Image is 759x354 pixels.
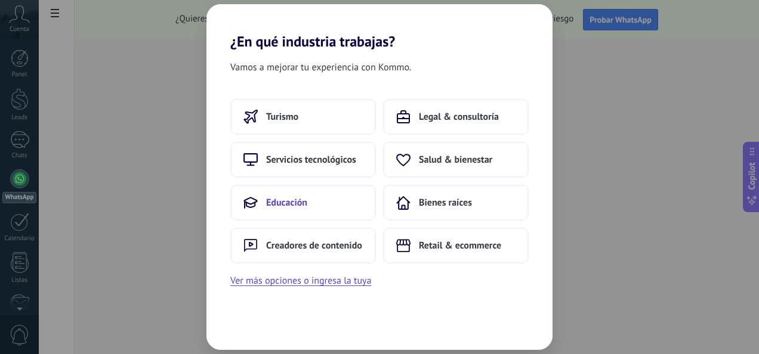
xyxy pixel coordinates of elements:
span: Servicios tecnológicos [266,154,356,166]
button: Salud & bienestar [383,142,529,178]
button: Ver más opciones o ingresa la tuya [230,273,371,288]
span: Retail & ecommerce [419,240,501,251]
h2: ¿En qué industria trabajas? [206,4,553,50]
span: Educación [266,197,307,209]
button: Bienes raíces [383,185,529,221]
span: Turismo [266,111,298,123]
span: Salud & bienestar [419,154,492,166]
button: Educación [230,185,376,221]
span: Bienes raíces [419,197,472,209]
span: Legal & consultoría [419,111,499,123]
button: Creadores de contenido [230,228,376,263]
button: Turismo [230,99,376,135]
span: Creadores de contenido [266,240,362,251]
button: Retail & ecommerce [383,228,529,263]
span: Vamos a mejorar tu experiencia con Kommo. [230,60,411,75]
button: Servicios tecnológicos [230,142,376,178]
button: Legal & consultoría [383,99,529,135]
